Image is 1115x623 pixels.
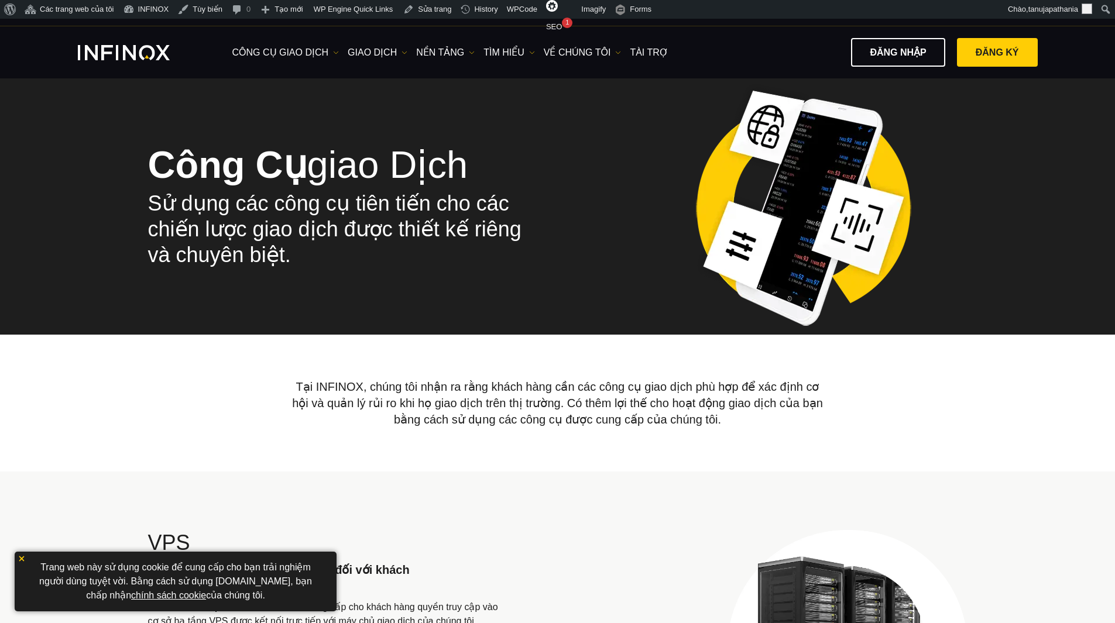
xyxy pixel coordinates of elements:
[957,38,1038,67] a: Đăng ký
[483,46,535,60] a: Tìm hiểu
[562,18,572,28] div: 1
[131,590,206,600] a: chính sách cookie
[546,22,562,31] span: SEO
[232,46,339,60] a: công cụ giao dịch
[18,555,26,563] img: yellow close icon
[287,335,828,471] p: Tại INFINOX, chúng tôi nhận ra rằng khách hàng cần các công cụ giao dịch phù hợp để xác định cơ h...
[148,145,541,185] h1: giao dịch
[348,46,407,60] a: GIAO DỊCH
[851,38,945,67] a: Đăng nhập
[148,530,523,556] h2: VPS
[78,45,197,60] a: INFINOX Logo
[630,46,668,60] a: Tài trợ
[544,46,622,60] a: VỀ CHÚNG TÔI
[148,143,307,186] strong: Công cụ
[416,46,475,60] a: NỀN TẢNG
[1028,5,1078,13] span: tanujapathania
[148,191,541,268] h2: Sử dụng các công cụ tiên tiến cho các chiến lược giao dịch được thiết kế riêng và chuyên biệt.
[20,557,331,605] p: Trang web này sử dụng cookie để cung cấp cho bạn trải nghiệm người dùng tuyệt vời. Bằng cách sử d...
